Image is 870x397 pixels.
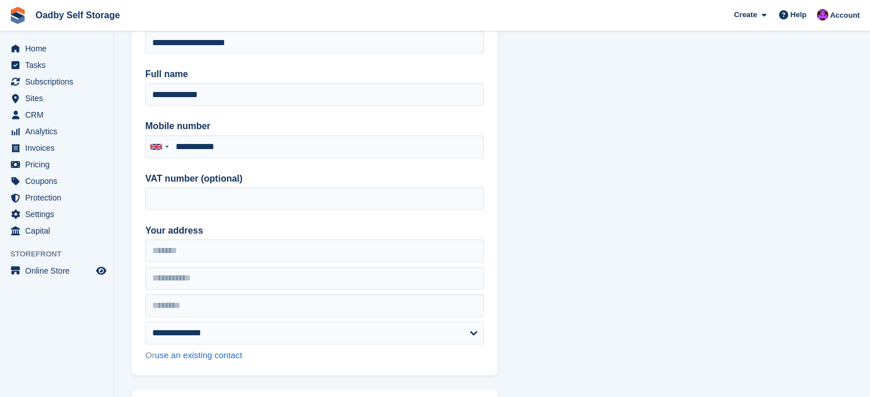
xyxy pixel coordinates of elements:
a: menu [6,223,108,239]
label: Your address [145,224,484,238]
a: menu [6,263,108,279]
label: VAT number (optional) [145,172,484,186]
a: menu [6,206,108,222]
span: Help [790,9,807,21]
a: menu [6,190,108,206]
a: menu [6,74,108,90]
a: menu [6,41,108,57]
a: Oadby Self Storage [31,6,125,25]
span: Invoices [25,140,94,156]
span: Subscriptions [25,74,94,90]
span: Account [830,10,860,21]
span: Home [25,41,94,57]
a: menu [6,140,108,156]
a: Preview store [94,264,108,278]
label: Full name [145,67,484,81]
span: Online Store [25,263,94,279]
span: Create [734,9,757,21]
div: United Kingdom: +44 [146,136,172,158]
span: Tasks [25,57,94,73]
span: Analytics [25,123,94,139]
span: Coupons [25,173,94,189]
a: menu [6,90,108,106]
span: Pricing [25,157,94,173]
a: menu [6,173,108,189]
a: menu [6,123,108,139]
span: Settings [25,206,94,222]
span: Storefront [10,248,114,260]
span: CRM [25,107,94,123]
a: menu [6,107,108,123]
a: menu [6,57,108,73]
span: Protection [25,190,94,206]
img: Sanjeave Nagra [817,9,828,21]
img: stora-icon-8386f47178a22dfd0bd8f6a31ec36ba5ce8667c1dd55bd0f319d3a0aa187defe.svg [9,7,26,24]
div: Or [145,349,484,362]
label: Mobile number [145,119,484,133]
span: Sites [25,90,94,106]
span: Capital [25,223,94,239]
a: menu [6,157,108,173]
a: use an existing contact [155,350,243,360]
